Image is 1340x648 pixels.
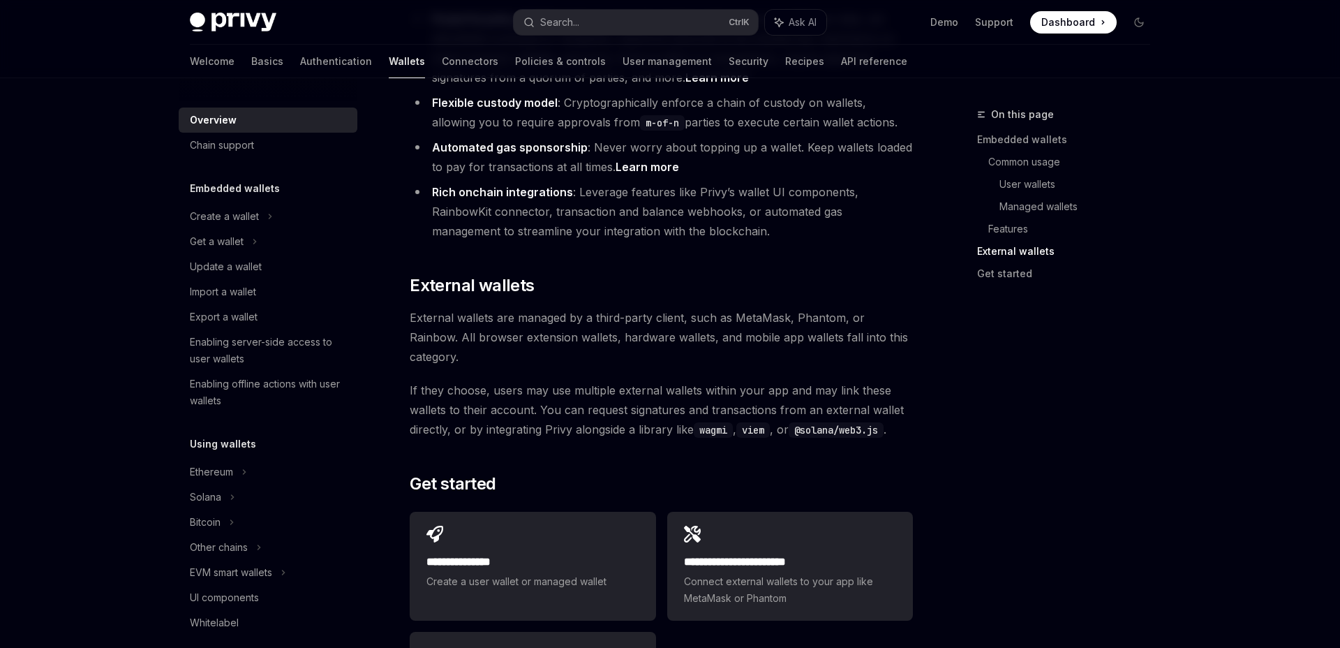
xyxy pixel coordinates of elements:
div: Solana [190,489,221,506]
span: External wallets [410,274,534,297]
code: m-of-n [640,115,685,131]
span: Dashboard [1041,15,1095,29]
a: Export a wallet [179,304,357,330]
div: Chain support [190,137,254,154]
a: Get started [977,263,1161,285]
a: Authentication [300,45,372,78]
strong: Flexible custody model [432,96,558,110]
div: Search... [540,14,579,31]
span: External wallets are managed by a third-party client, such as MetaMask, Phantom, or Rainbow. All ... [410,308,913,367]
a: Common usage [988,151,1161,173]
a: Dashboard [1030,11,1117,34]
a: Connectors [442,45,498,78]
span: If they choose, users may use multiple external wallets within your app and may link these wallet... [410,381,913,439]
div: EVM smart wallets [190,564,272,581]
a: Embedded wallets [977,128,1161,151]
a: User wallets [999,173,1161,196]
a: Welcome [190,45,234,78]
code: viem [736,422,770,438]
span: Connect external wallets to your app like MetaMask or Phantom [684,573,896,607]
a: Update a wallet [179,254,357,279]
div: UI components [190,589,259,606]
img: dark logo [190,13,276,32]
div: Create a wallet [190,208,259,225]
a: Security [729,45,768,78]
span: On this page [991,106,1054,123]
h5: Using wallets [190,436,256,452]
span: Ask AI [789,15,817,29]
button: Ask AI [765,10,826,35]
h5: Embedded wallets [190,180,280,197]
a: Whitelabel [179,610,357,635]
span: Get started [410,473,496,495]
a: Basics [251,45,283,78]
a: Demo [930,15,958,29]
a: Learn more [616,160,679,175]
a: Chain support [179,133,357,158]
strong: Automated gas sponsorship [432,140,588,154]
a: API reference [841,45,907,78]
div: Ethereum [190,464,233,480]
a: Policies & controls [515,45,606,78]
a: Managed wallets [999,196,1161,218]
div: Import a wallet [190,283,256,300]
a: Features [988,218,1161,240]
a: External wallets [977,240,1161,263]
a: Enabling offline actions with user wallets [179,371,357,413]
div: Enabling server-side access to user wallets [190,334,349,367]
a: Import a wallet [179,279,357,304]
a: User management [623,45,712,78]
div: Get a wallet [190,233,244,250]
div: Whitelabel [190,614,239,631]
a: Wallets [389,45,425,78]
li: : Never worry about topping up a wallet. Keep wallets loaded to pay for transactions at all times. [410,138,913,177]
a: Recipes [785,45,824,78]
a: Overview [179,108,357,133]
code: wagmi [694,422,733,438]
div: Update a wallet [190,258,262,275]
span: Create a user wallet or managed wallet [426,573,639,590]
div: Other chains [190,539,248,556]
a: Enabling server-side access to user wallets [179,330,357,371]
strong: Rich onchain integrations [432,185,573,199]
div: Bitcoin [190,514,221,531]
code: @solana/web3.js [789,422,884,438]
div: Overview [190,112,237,128]
span: Ctrl K [729,17,750,28]
a: Support [975,15,1013,29]
li: : Leverage features like Privy’s wallet UI components, RainbowKit connector, transaction and bala... [410,182,913,241]
button: Search...CtrlK [514,10,758,35]
li: : Cryptographically enforce a chain of custody on wallets, allowing you to require approvals from... [410,93,913,132]
div: Enabling offline actions with user wallets [190,376,349,409]
div: Export a wallet [190,309,258,325]
a: UI components [179,585,357,610]
button: Toggle dark mode [1128,11,1150,34]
